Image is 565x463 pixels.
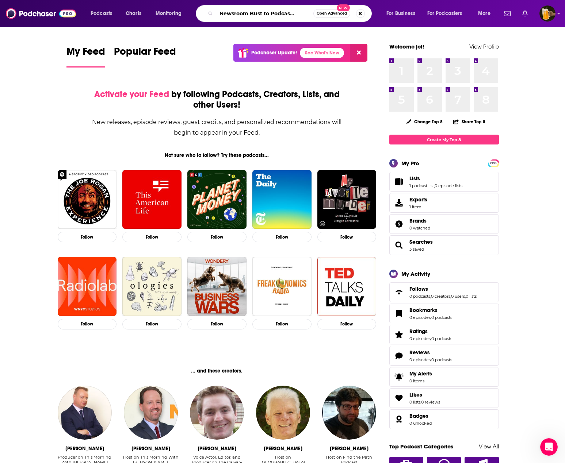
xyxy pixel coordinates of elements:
img: The Joe Rogan Experience [58,170,117,229]
img: This American Life [122,170,182,229]
span: Ratings [389,325,499,344]
img: Freakonomics Radio [252,257,312,316]
a: 0 unlocked [409,421,432,426]
a: Follows [409,286,477,292]
button: Share Top 8 [453,115,486,129]
button: open menu [423,8,473,19]
a: TED Talks Daily [317,257,377,316]
a: Badges [409,413,432,419]
a: Charts [121,8,146,19]
a: 0 lists [409,400,420,405]
a: 0 lists [466,294,477,299]
a: My Favorite Murder with Karen Kilgariff and Georgia Hardstark [317,170,377,229]
div: Search podcasts, credits, & more... [203,5,379,22]
a: Brands [409,217,430,224]
span: , [431,357,431,362]
a: PRO [489,160,498,166]
button: Follow [317,319,377,329]
img: Ologies with Alie Ward [122,257,182,316]
div: My Pro [401,160,419,167]
a: The Daily [252,170,312,229]
span: Popular Feed [114,45,176,62]
a: Ross Scoggin [322,386,376,440]
a: 0 podcasts [431,336,452,341]
span: , [431,336,431,341]
a: Follows [392,287,406,297]
button: open menu [150,8,191,19]
button: Change Top 8 [402,117,447,126]
p: Podchaser Update! [251,50,297,56]
a: Show notifications dropdown [501,7,514,20]
a: Searches [409,239,433,245]
button: Follow [317,232,377,242]
span: Follows [389,282,499,302]
div: Mike Gavin [65,445,104,452]
a: Reviews [392,351,406,361]
a: Popular Feed [114,45,176,67]
iframe: Intercom live chat [540,438,558,456]
span: Podcasts [91,8,112,19]
button: Follow [187,319,247,329]
img: Planet Money [187,170,247,229]
a: View Profile [469,43,499,50]
span: My Alerts [409,370,432,377]
span: , [420,400,421,405]
span: Badges [409,413,428,419]
span: Charts [126,8,141,19]
span: Follows [409,286,428,292]
a: Exports [389,193,499,213]
button: Open AdvancedNew [313,9,350,18]
div: My Activity [401,270,430,277]
div: Ross Scoggin [330,445,369,452]
span: Brands [389,214,499,234]
span: Exports [392,198,406,208]
span: More [478,8,490,19]
a: Show notifications dropdown [519,7,531,20]
span: Likes [389,388,499,408]
img: Daniel Cuneo [190,386,244,440]
div: Gordon Deal [131,445,170,452]
span: Badges [389,409,499,429]
div: New releases, episode reviews, guest credits, and personalized recommendations will begin to appe... [92,117,343,138]
a: Reviews [409,349,452,356]
a: 0 users [451,294,465,299]
a: See What's New [300,48,344,58]
a: My Alerts [389,367,499,387]
button: Follow [252,232,312,242]
span: Brands [409,217,427,224]
span: Monitoring [156,8,182,19]
a: Sam Allen [256,386,310,440]
a: 0 creators [431,294,450,299]
button: open menu [85,8,122,19]
span: My Alerts [392,372,406,382]
button: Show profile menu [539,5,556,22]
button: open menu [473,8,500,19]
span: , [430,294,431,299]
a: Lists [409,175,462,182]
a: Welcome jct! [389,43,424,50]
a: 0 episodes [409,336,431,341]
a: 0 watched [409,225,430,231]
img: Radiolab [58,257,117,316]
button: Follow [58,232,117,242]
a: 1 podcast list [409,183,434,188]
a: Business Wars [187,257,247,316]
span: Ratings [409,328,428,335]
a: 0 episodes [409,357,431,362]
input: Search podcasts, credits, & more... [216,8,313,19]
img: Gordon Deal [124,386,178,440]
span: Logged in as jct [539,5,556,22]
span: Searches [389,235,499,255]
a: 0 episode lists [435,183,462,188]
a: Ratings [392,329,406,340]
span: , [450,294,451,299]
